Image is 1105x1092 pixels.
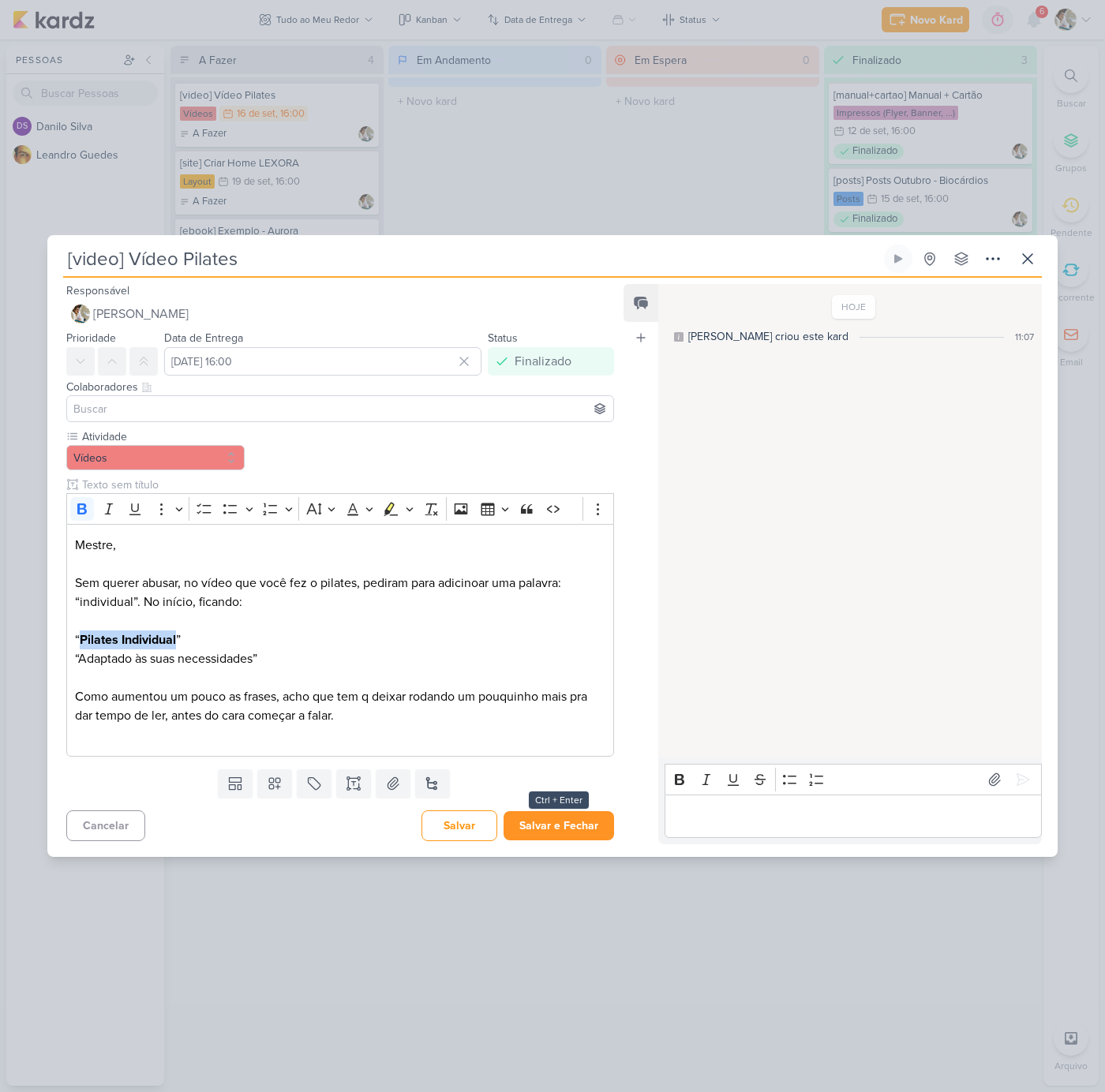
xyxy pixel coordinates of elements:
[488,347,614,376] button: Finalizado
[164,331,243,345] label: Data de Entrega
[66,300,614,328] button: [PERSON_NAME]
[66,445,245,470] button: Vídeos
[71,305,90,323] img: Raphael Simas
[892,252,905,265] div: Ligar relógio
[66,524,614,757] div: Editor editing area: main
[1015,330,1034,344] div: 11:07
[688,328,848,345] div: [PERSON_NAME] criou este kard
[66,284,129,297] label: Responsável
[75,536,605,555] p: Mestre,
[66,493,614,524] div: Editor toolbar
[80,632,176,648] strong: Pilates Individual
[70,399,610,418] input: Buscar
[63,245,881,273] input: Kard Sem Título
[421,810,497,841] button: Salvar
[81,428,245,445] label: Atividade
[75,630,605,668] p: “ ” “Adaptado às suas necessidades”
[665,795,1042,838] div: Editor editing area: main
[66,331,116,345] label: Prioridade
[66,379,614,395] div: Colaboradores
[79,477,614,493] input: Texto sem título
[529,791,589,809] div: Ctrl + Enter
[665,764,1042,795] div: Editor toolbar
[75,687,605,725] p: Como aumentou um pouco as frases, acho que tem q deixar rodando um pouquinho mais pra dar tempo d...
[488,331,518,345] label: Status
[504,811,614,840] button: Salvar e Fechar
[515,352,571,371] div: Finalizado
[93,305,189,323] span: [PERSON_NAME]
[164,347,481,376] input: Select a date
[66,810,145,841] button: Cancelar
[75,574,605,611] p: Sem querer abusar, no vídeo que você fez o pilates, pediram para adicinoar uma palavra: “individu...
